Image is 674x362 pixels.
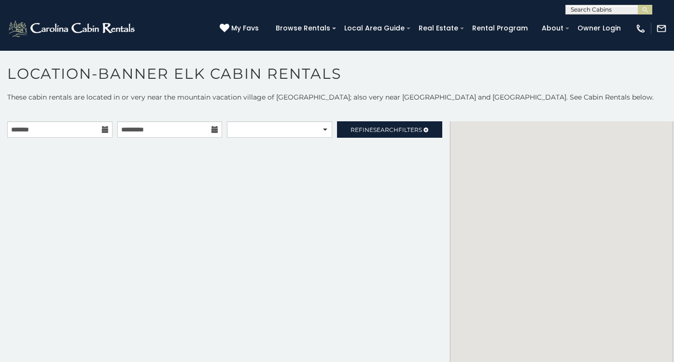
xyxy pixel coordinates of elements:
a: About [537,21,568,36]
a: Real Estate [414,21,463,36]
a: Rental Program [467,21,533,36]
img: White-1-2.png [7,19,138,38]
span: My Favs [231,23,259,33]
a: Local Area Guide [339,21,409,36]
span: Refine Filters [351,126,422,133]
a: My Favs [220,23,261,34]
img: phone-regular-white.png [635,23,646,34]
span: Search [373,126,398,133]
img: mail-regular-white.png [656,23,667,34]
a: RefineSearchFilters [337,121,442,138]
a: Browse Rentals [271,21,335,36]
a: Owner Login [573,21,626,36]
